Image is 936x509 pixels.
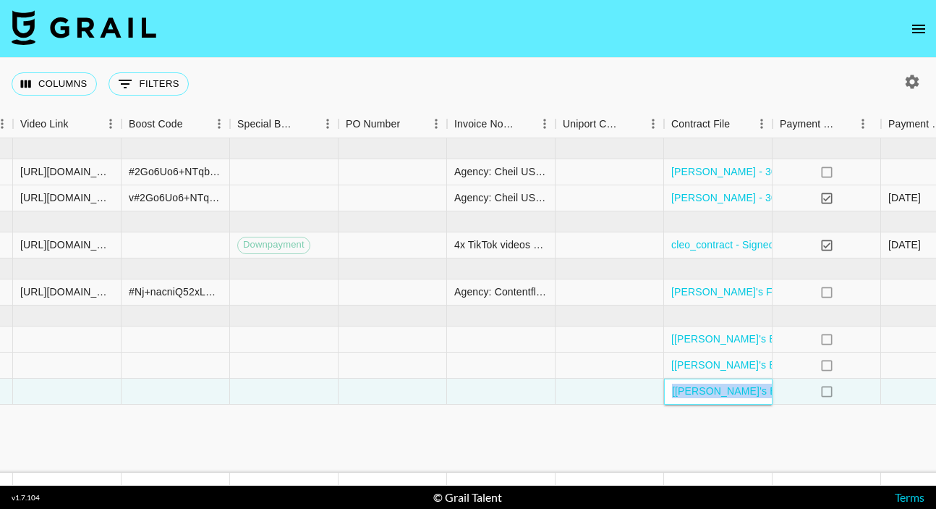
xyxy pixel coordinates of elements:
[100,113,122,135] button: Menu
[671,285,804,299] a: [PERSON_NAME]'s FEA.pdf
[109,72,189,96] button: Show filters
[556,110,664,138] div: Uniport Contact Email
[454,164,548,179] div: Agency: Cheil USA Inc. and its affiliates Advertiser: Microsoft Corporation Billing Address: 318 ...
[514,114,534,134] button: Sort
[12,72,97,96] button: Select columns
[129,164,222,179] div: #2Go6Uo6+NTqbqiCg7hTlh0gOQiMBUXgcIaiRE+RJDpWGHGslNv3AaJhrSF8R+WU=
[238,238,310,252] span: Downpayment
[20,237,114,252] div: https://www.tiktok.com/@bintasbudget/video/7538133277941484830
[122,110,230,138] div: Boost Code
[671,110,730,138] div: Contract File
[230,110,339,138] div: Special Booking Type
[642,113,664,135] button: Menu
[425,113,447,135] button: Menu
[751,113,773,135] button: Menu
[671,237,792,252] a: cleo_contract - Signed.pdf
[237,110,297,138] div: Special Booking Type
[888,190,921,205] div: 7/16/2025
[836,114,856,134] button: Sort
[317,113,339,135] button: Menu
[664,110,773,138] div: Contract File
[129,190,222,205] div: v#2Go6Uo6+NTqbqiCg7hTlh0gOQiMBUXgcIaiRE+RJDpWGHGslNv3AaJhrSF8R+WU=
[20,110,69,138] div: Video Link
[904,14,933,43] button: open drawer
[454,190,548,205] div: Agency: Cheil USA Inc. and its affiliates Advertiser: Microsoft Corporation Billing Address: 318 ...
[129,285,222,299] div: #Nj+nacniQ52xLXj028HWPkNVVwZE4wkZxAJNrEGw80HFxl0fPsJ3ext3bZ6pgM=
[773,110,881,138] div: Payment Sent
[433,490,502,505] div: © Grail Talent
[852,113,874,135] button: Menu
[534,113,556,135] button: Menu
[730,114,750,134] button: Sort
[208,113,230,135] button: Menu
[454,285,548,299] div: Agency: Contentflowz Client: Stan Store
[346,110,400,138] div: PO Number
[20,164,114,179] div: https://www.tiktok.com/@bintasbudget/video/7517271072534777119
[13,110,122,138] div: Video Link
[447,110,556,138] div: Invoice Notes
[400,114,420,134] button: Sort
[69,114,89,134] button: Sort
[297,114,317,134] button: Sort
[454,110,514,138] div: Invoice Notes
[895,490,924,504] a: Terms
[339,110,447,138] div: PO Number
[20,190,114,205] div: https://www.tiktok.com/@bintasbudget/video/7517271072534777119
[888,237,921,252] div: 7/7/2025
[12,493,40,502] div: v 1.7.104
[780,110,836,138] div: Payment Sent
[563,110,622,138] div: Uniport Contact Email
[183,114,203,134] button: Sort
[129,110,183,138] div: Boost Code
[20,285,114,299] div: https://www.tiktok.com/@bintasbudget/video/7542631929615600927
[622,114,642,134] button: Sort
[454,237,548,252] div: 4x TikTok videos + 3 months of paid usage. Payment to be processed ahead of posts going live.
[12,10,156,45] img: Grail Talent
